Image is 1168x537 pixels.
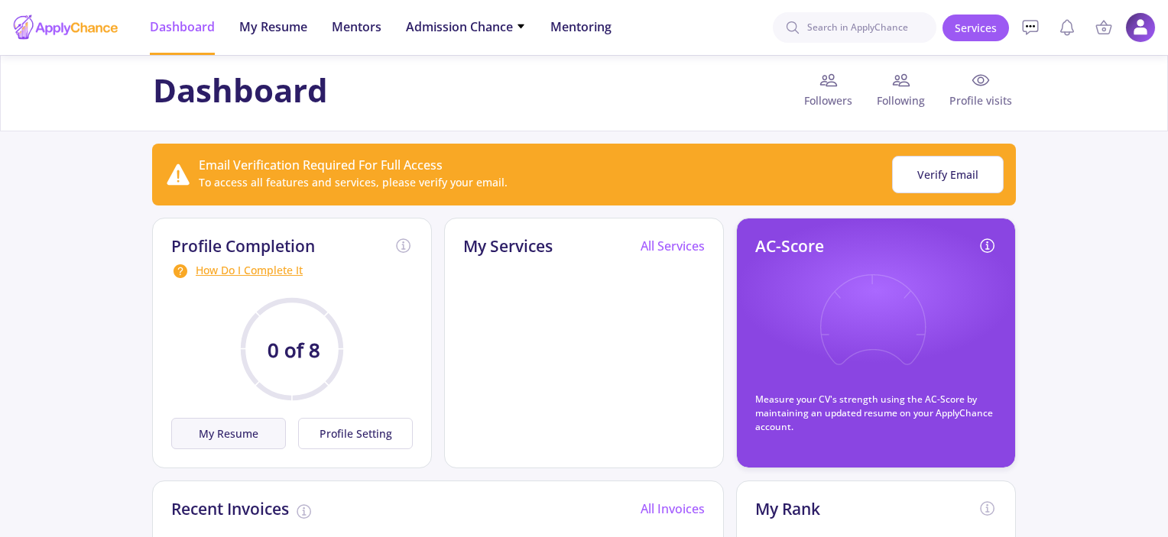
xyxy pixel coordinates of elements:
a: All Invoices [641,500,705,517]
div: Email Verification Required For Full Access [199,156,508,174]
button: Profile Setting [298,418,413,449]
span: Admission Chance [406,18,526,36]
h2: My Services [463,237,553,256]
div: To access all features and services, please verify your email. [199,174,508,190]
h2: My Rank [755,500,820,519]
button: Verify Email [892,156,1004,193]
a: Services [943,15,1009,41]
a: All Services [641,238,705,254]
a: Profile Setting [292,418,413,449]
span: Dashboard [150,18,215,36]
div: How Do I Complete It [171,262,413,280]
h2: AC-Score [755,237,824,256]
button: My Resume [171,418,286,449]
text: 0 of 8 [268,337,320,364]
h2: Recent Invoices [171,500,289,519]
input: Search in ApplyChance [773,12,936,43]
span: Profile visits [937,92,1015,108]
span: Followers [792,92,865,108]
span: Mentors [332,18,381,36]
a: My Resume [171,418,292,449]
h1: Dashboard [153,71,328,109]
p: Measure your CV's strength using the AC-Score by maintaining an updated resume on your ApplyChanc... [755,393,997,434]
span: Following [865,92,937,108]
span: My Resume [239,18,307,36]
span: Mentoring [550,18,612,36]
h2: Profile Completion [171,237,315,256]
